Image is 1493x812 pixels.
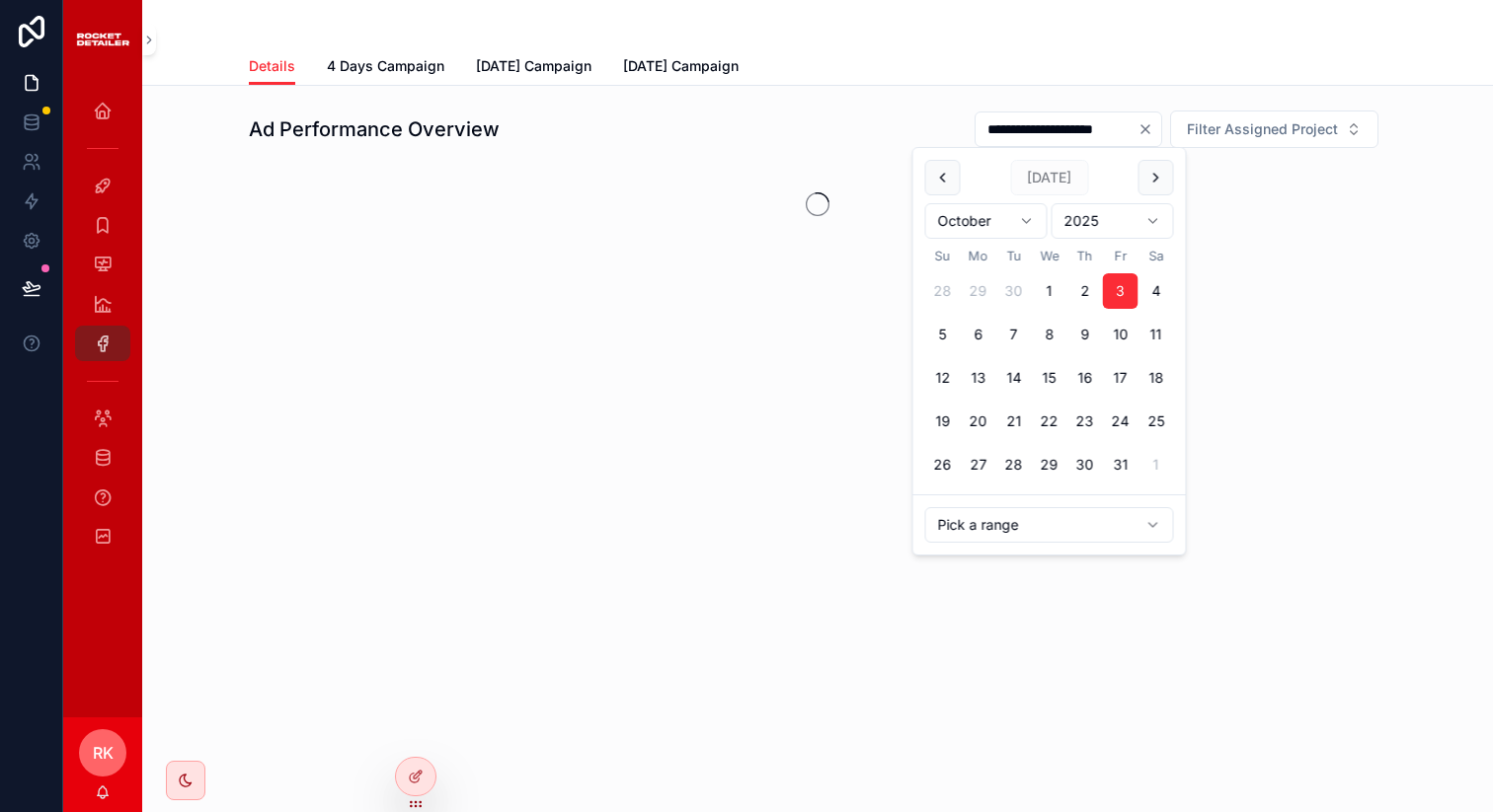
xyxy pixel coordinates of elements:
button: Select Button [1170,111,1378,148]
button: Tuesday, October 7th, 2025 [996,317,1032,352]
button: Friday, October 24th, 2025 [1103,404,1139,439]
button: Saturday, November 1st, 2025 [1139,447,1174,482]
button: Thursday, October 23rd, 2025 [1067,404,1103,439]
th: Sunday [925,247,961,265]
button: Monday, October 27th, 2025 [961,447,996,482]
button: Friday, October 10th, 2025 [1103,317,1139,352]
button: Thursday, October 2nd, 2025 [1067,273,1103,309]
button: Clear [1138,121,1161,137]
button: Today, Friday, October 3rd, 2025, selected [1103,273,1139,309]
button: Friday, October 17th, 2025 [1103,360,1139,396]
a: [DATE] Campaign [476,48,591,88]
button: Monday, October 6th, 2025 [961,317,996,352]
span: 4 Days Campaign [327,56,444,76]
button: Sunday, October 26th, 2025 [925,447,961,482]
button: Monday, October 20th, 2025 [961,404,996,439]
button: Thursday, October 16th, 2025 [1067,360,1103,396]
a: Details [249,48,295,86]
a: [DATE] Campaign [623,48,739,88]
button: Tuesday, October 14th, 2025 [996,360,1032,396]
span: RK [93,741,114,765]
th: Friday [1103,247,1139,265]
th: Saturday [1139,247,1174,265]
button: Friday, October 31st, 2025 [1103,447,1139,482]
h1: Ad Performance Overview [249,115,500,143]
div: scrollable content [63,79,142,580]
button: Tuesday, October 21st, 2025 [996,404,1032,439]
button: Thursday, October 9th, 2025 [1067,317,1103,352]
button: Wednesday, October 8th, 2025 [1032,317,1067,352]
button: Wednesday, October 29th, 2025 [1032,447,1067,482]
table: October 2025 [925,247,1174,482]
button: Tuesday, October 28th, 2025 [996,447,1032,482]
th: Thursday [1067,247,1103,265]
th: Monday [961,247,996,265]
button: Saturday, October 18th, 2025 [1139,360,1174,396]
span: Details [249,56,295,76]
button: Tuesday, September 30th, 2025 [996,273,1032,309]
button: Sunday, October 19th, 2025 [925,404,961,439]
button: Wednesday, October 22nd, 2025 [1032,404,1067,439]
button: Relative time [925,507,1174,543]
button: Saturday, October 25th, 2025 [1139,404,1174,439]
button: Monday, October 13th, 2025 [961,360,996,396]
button: Sunday, October 12th, 2025 [925,360,961,396]
th: Wednesday [1032,247,1067,265]
span: [DATE] Campaign [476,56,591,76]
a: 4 Days Campaign [327,48,444,88]
button: Wednesday, October 1st, 2025 [1032,273,1067,309]
button: Wednesday, October 15th, 2025 [1032,360,1067,396]
button: Saturday, October 4th, 2025 [1139,273,1174,309]
th: Tuesday [996,247,1032,265]
img: App logo [75,28,130,51]
button: Saturday, October 11th, 2025 [1139,317,1174,352]
button: Thursday, October 30th, 2025 [1067,447,1103,482]
span: Filter Assigned Project [1187,119,1338,139]
button: Sunday, October 5th, 2025 [925,317,961,352]
button: Sunday, September 28th, 2025 [925,273,961,309]
span: [DATE] Campaign [623,56,739,76]
button: Monday, September 29th, 2025 [961,273,996,309]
